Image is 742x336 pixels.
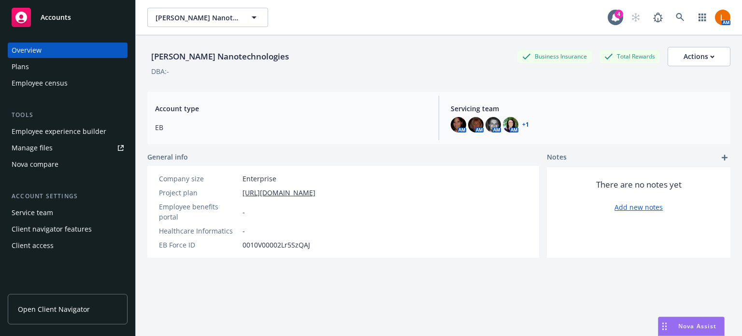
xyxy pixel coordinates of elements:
span: Open Client Navigator [18,304,90,314]
span: Servicing team [451,103,723,114]
a: Employee census [8,75,128,91]
span: - [243,207,245,217]
a: Search [671,8,690,27]
span: Enterprise [243,174,276,184]
span: Accounts [41,14,71,21]
div: Nova compare [12,157,58,172]
div: Employee experience builder [12,124,106,139]
div: Healthcare Informatics [159,226,239,236]
div: Total Rewards [599,50,660,62]
a: Add new notes [614,202,663,212]
a: Overview [8,43,128,58]
a: Manage files [8,140,128,156]
div: Service team [12,205,53,220]
a: +1 [522,122,529,128]
a: Client access [8,238,128,253]
span: Nova Assist [678,322,716,330]
button: Actions [668,47,730,66]
img: photo [485,117,501,132]
a: Employee experience builder [8,124,128,139]
span: EB [155,122,427,132]
div: Manage files [12,140,53,156]
button: [PERSON_NAME] Nanotechnologies [147,8,268,27]
div: Account settings [8,191,128,201]
img: photo [715,10,730,25]
div: [PERSON_NAME] Nanotechnologies [147,50,293,63]
div: Overview [12,43,42,58]
span: Notes [547,152,567,163]
button: Nova Assist [658,317,725,336]
div: Employee benefits portal [159,202,239,222]
a: Accounts [8,4,128,31]
a: Service team [8,205,128,220]
a: Plans [8,59,128,74]
div: 4 [614,10,623,18]
div: Project plan [159,188,239,198]
img: photo [451,117,466,132]
a: Nova compare [8,157,128,172]
span: [PERSON_NAME] Nanotechnologies [156,13,239,23]
a: Report a Bug [648,8,668,27]
span: Account type [155,103,427,114]
span: 0010V00002Lr5SzQAJ [243,240,310,250]
div: Actions [684,47,714,66]
a: Client navigator features [8,221,128,237]
div: EB Force ID [159,240,239,250]
div: Tools [8,110,128,120]
div: Drag to move [658,317,671,336]
span: General info [147,152,188,162]
div: Business Insurance [517,50,592,62]
div: Plans [12,59,29,74]
div: Employee census [12,75,68,91]
a: Start snowing [626,8,645,27]
div: Client access [12,238,54,253]
div: Client navigator features [12,221,92,237]
div: Company size [159,174,239,184]
span: There are no notes yet [596,179,682,190]
a: Switch app [693,8,712,27]
a: add [719,152,730,163]
div: DBA: - [151,66,169,76]
span: - [243,226,245,236]
a: [URL][DOMAIN_NAME] [243,188,315,198]
img: photo [503,117,518,132]
img: photo [468,117,484,132]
